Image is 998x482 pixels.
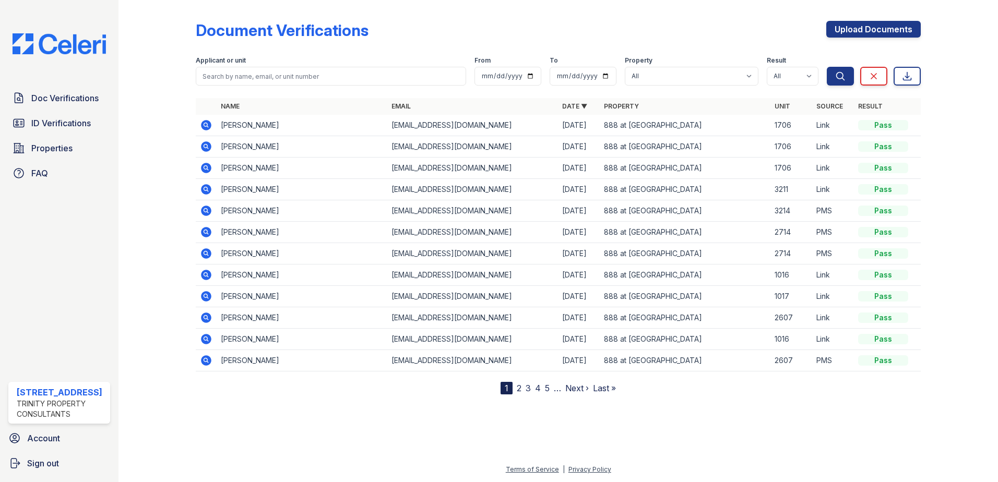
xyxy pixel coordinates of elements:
[767,56,786,65] label: Result
[600,200,770,222] td: 888 at [GEOGRAPHIC_DATA]
[775,102,790,110] a: Unit
[8,113,110,134] a: ID Verifications
[196,21,369,40] div: Document Verifications
[600,243,770,264] td: 888 at [GEOGRAPHIC_DATA]
[812,307,854,329] td: Link
[4,428,114,449] a: Account
[217,179,387,200] td: [PERSON_NAME]
[812,115,854,136] td: Link
[558,179,600,200] td: [DATE]
[600,307,770,329] td: 888 at [GEOGRAPHIC_DATA]
[812,286,854,307] td: Link
[812,222,854,243] td: PMS
[812,243,854,264] td: PMS
[565,383,589,393] a: Next ›
[770,115,812,136] td: 1706
[593,383,616,393] a: Last »
[501,382,513,394] div: 1
[600,350,770,371] td: 888 at [GEOGRAPHIC_DATA]
[600,179,770,200] td: 888 at [GEOGRAPHIC_DATA]
[816,102,843,110] a: Source
[558,286,600,307] td: [DATE]
[558,329,600,350] td: [DATE]
[535,383,541,393] a: 4
[600,158,770,179] td: 888 at [GEOGRAPHIC_DATA]
[812,350,854,371] td: PMS
[217,329,387,350] td: [PERSON_NAME]
[558,307,600,329] td: [DATE]
[770,286,812,307] td: 1017
[858,227,908,237] div: Pass
[858,355,908,366] div: Pass
[27,432,60,444] span: Account
[387,350,558,371] td: [EMAIL_ADDRESS][DOMAIN_NAME]
[858,248,908,259] div: Pass
[4,453,114,474] a: Sign out
[858,334,908,344] div: Pass
[600,136,770,158] td: 888 at [GEOGRAPHIC_DATA]
[217,200,387,222] td: [PERSON_NAME]
[770,264,812,286] td: 1016
[562,102,587,110] a: Date ▼
[558,350,600,371] td: [DATE]
[858,120,908,130] div: Pass
[770,350,812,371] td: 2607
[558,222,600,243] td: [DATE]
[770,179,812,200] td: 3211
[387,200,558,222] td: [EMAIL_ADDRESS][DOMAIN_NAME]
[770,307,812,329] td: 2607
[770,136,812,158] td: 1706
[217,350,387,371] td: [PERSON_NAME]
[387,243,558,264] td: [EMAIL_ADDRESS][DOMAIN_NAME]
[4,33,114,54] img: CE_Logo_Blue-a8612792a0a2168367f1c8372b55b34899dd931a85d93a1a3d3e32e68fde9ad4.png
[600,115,770,136] td: 888 at [GEOGRAPHIC_DATA]
[8,138,110,159] a: Properties
[31,92,99,104] span: Doc Verifications
[217,243,387,264] td: [PERSON_NAME]
[391,102,411,110] a: Email
[17,386,106,399] div: [STREET_ADDRESS]
[770,200,812,222] td: 3214
[196,56,246,65] label: Applicant or unit
[858,102,883,110] a: Result
[563,465,565,473] div: |
[558,158,600,179] td: [DATE]
[387,179,558,200] td: [EMAIL_ADDRESS][DOMAIN_NAME]
[17,399,106,419] div: Trinity Property Consultants
[600,286,770,307] td: 888 at [GEOGRAPHIC_DATA]
[858,141,908,152] div: Pass
[217,264,387,286] td: [PERSON_NAME]
[812,200,854,222] td: PMS
[526,383,531,393] a: 3
[558,136,600,158] td: [DATE]
[558,115,600,136] td: [DATE]
[506,465,559,473] a: Terms of Service
[858,206,908,216] div: Pass
[568,465,611,473] a: Privacy Policy
[27,457,59,469] span: Sign out
[217,115,387,136] td: [PERSON_NAME]
[8,88,110,109] a: Doc Verifications
[558,243,600,264] td: [DATE]
[545,383,550,393] a: 5
[217,307,387,329] td: [PERSON_NAME]
[858,312,908,323] div: Pass
[858,184,908,195] div: Pass
[550,56,558,65] label: To
[558,264,600,286] td: [DATE]
[387,136,558,158] td: [EMAIL_ADDRESS][DOMAIN_NAME]
[812,158,854,179] td: Link
[517,383,521,393] a: 2
[31,142,73,154] span: Properties
[770,329,812,350] td: 1016
[387,222,558,243] td: [EMAIL_ADDRESS][DOMAIN_NAME]
[558,200,600,222] td: [DATE]
[387,158,558,179] td: [EMAIL_ADDRESS][DOMAIN_NAME]
[217,286,387,307] td: [PERSON_NAME]
[826,21,921,38] a: Upload Documents
[387,329,558,350] td: [EMAIL_ADDRESS][DOMAIN_NAME]
[600,222,770,243] td: 888 at [GEOGRAPHIC_DATA]
[196,67,466,86] input: Search by name, email, or unit number
[858,291,908,302] div: Pass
